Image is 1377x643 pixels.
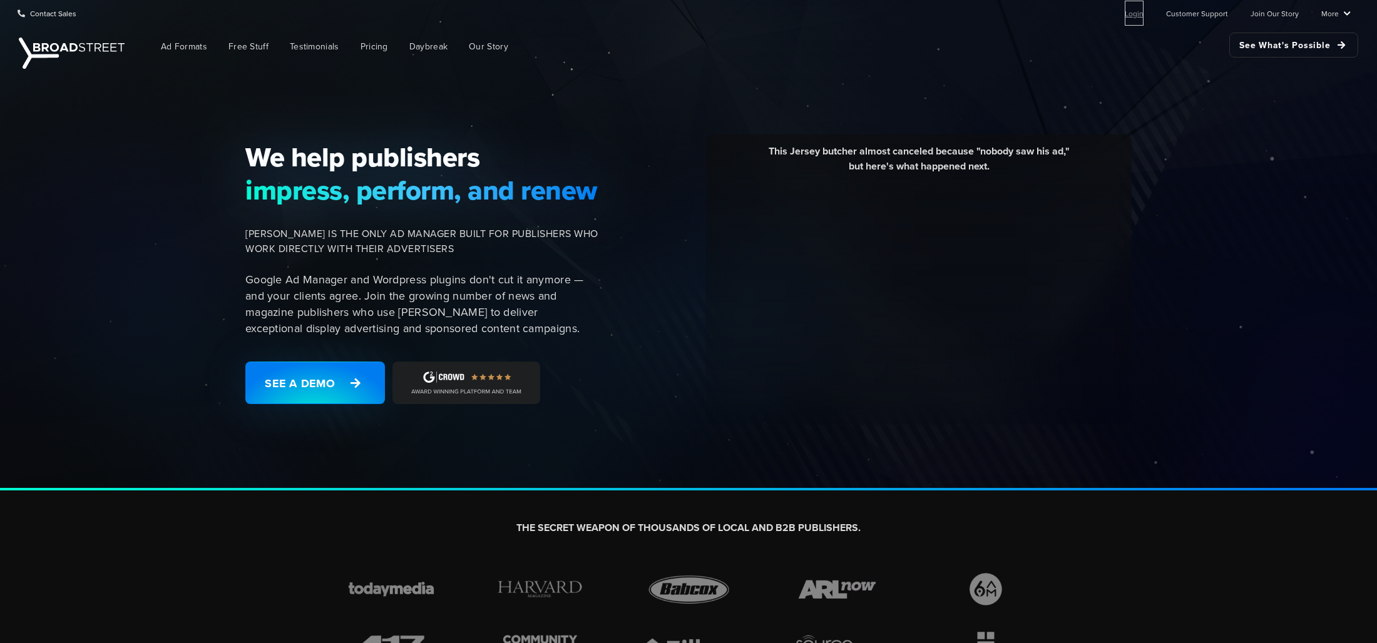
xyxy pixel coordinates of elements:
[351,33,397,61] a: Pricing
[339,570,443,609] img: brand-icon
[339,522,1038,535] h2: THE SECRET WEAPON OF THOUSANDS OF LOCAL AND B2B PUBLISHERS.
[715,144,1122,183] div: This Jersey butcher almost canceled because "nobody saw his ad," but here's what happened next.
[1125,1,1144,26] a: Login
[409,40,448,53] span: Daybreak
[151,33,217,61] a: Ad Formats
[786,570,889,609] img: brand-icon
[715,183,1122,412] iframe: YouTube video player
[469,40,508,53] span: Our Story
[1229,33,1358,58] a: See What's Possible
[245,362,385,404] a: See a Demo
[1251,1,1299,26] a: Join Our Story
[459,33,518,61] a: Our Story
[488,570,592,609] img: brand-icon
[131,26,1358,67] nav: Main
[1321,1,1351,26] a: More
[228,40,269,53] span: Free Stuff
[245,174,598,206] span: impress, perform, and renew
[245,271,598,337] p: Google Ad Manager and Wordpress plugins don't cut it anymore — and your clients agree. Join the g...
[19,38,125,69] img: Broadstreet | The Ad Manager for Small Publishers
[934,570,1038,609] img: brand-icon
[280,33,349,61] a: Testimonials
[219,33,278,61] a: Free Stuff
[290,40,339,53] span: Testimonials
[161,40,207,53] span: Ad Formats
[637,570,740,609] img: brand-icon
[245,226,598,256] span: [PERSON_NAME] IS THE ONLY AD MANAGER BUILT FOR PUBLISHERS WHO WORK DIRECTLY WITH THEIR ADVERTISERS
[1166,1,1228,26] a: Customer Support
[361,40,388,53] span: Pricing
[18,1,76,26] a: Contact Sales
[400,33,457,61] a: Daybreak
[245,141,598,173] span: We help publishers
